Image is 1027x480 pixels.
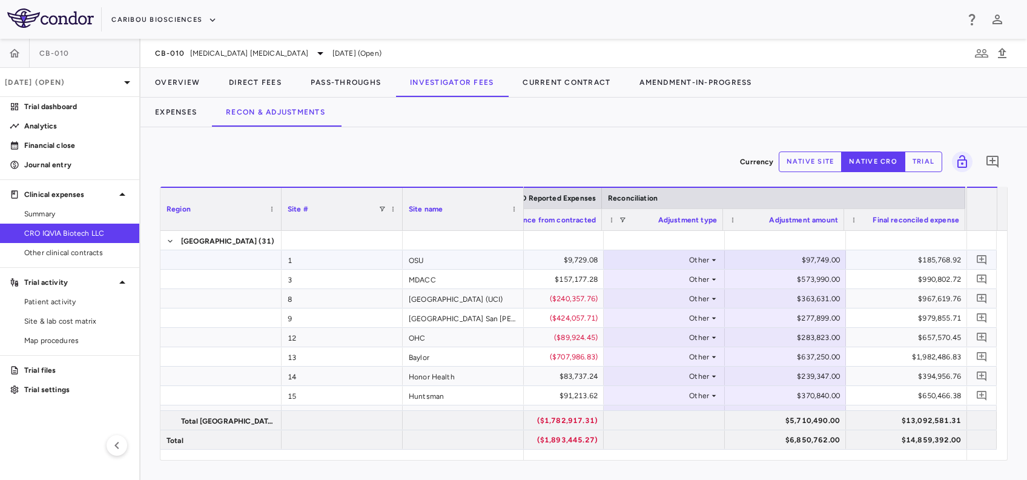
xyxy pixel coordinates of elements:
span: Total [GEOGRAPHIC_DATA] [181,412,274,431]
div: $283,823.00 [736,328,840,347]
div: $239,347.00 [736,367,840,386]
button: Expenses [140,98,211,127]
div: ($424,057.71) [494,308,598,328]
div: $573,990.00 [736,270,840,289]
svg: Add comment [985,155,1000,169]
div: Other [615,328,709,347]
span: CRO IQVIA Biotech LLC [24,228,130,239]
div: OSU [403,250,524,269]
div: $14,859,392.00 [857,430,961,450]
div: $1,982,486.83 [857,347,961,367]
div: $370,840.00 [736,386,840,405]
div: [GEOGRAPHIC_DATA] San [PERSON_NAME] ([GEOGRAPHIC_DATA]) [403,308,524,327]
p: Trial files [24,365,130,376]
div: Honor Health [403,367,524,385]
button: native site [779,152,842,172]
button: Add comment [974,252,990,268]
div: 13 [282,347,403,366]
button: Recon & Adjustments [211,98,340,127]
button: Current Contract [508,68,625,97]
div: Other [615,367,709,386]
div: Baylor [403,347,524,366]
span: Other clinical contracts [24,247,130,258]
div: 12 [282,328,403,347]
div: $967,619.76 [857,289,961,308]
p: Analytics [24,121,130,132]
img: logo-full-BYUhSk78.svg [7,8,94,28]
div: $157,177.28 [494,270,598,289]
div: $9,729.08 [494,250,598,270]
div: $979,855.71 [857,308,961,328]
button: Add comment [974,271,990,287]
div: ($240,357.76) [494,289,598,308]
div: $277,899.00 [736,308,840,328]
div: Other [615,289,709,308]
div: 1 [282,250,403,269]
span: Total [167,431,183,450]
button: Add comment [974,290,990,307]
button: trial [905,152,942,172]
p: Financial close [24,140,130,151]
div: $637,250.00 [736,347,840,367]
button: Add comment [974,348,990,365]
div: 9 [282,308,403,327]
span: Map procedures [24,335,130,346]
div: ($1,782,917.31) [494,411,598,430]
div: Other [615,270,709,289]
button: Investigator Fees [395,68,508,97]
span: Reconciliation [608,194,658,202]
span: Adjustment type [658,216,717,224]
svg: Add comment [976,370,988,382]
p: Currency [740,156,773,167]
p: Trial activity [24,277,115,288]
svg: Add comment [976,351,988,362]
button: Amendment-In-Progress [625,68,766,97]
span: Summary [24,208,130,219]
button: Add comment [974,329,990,345]
span: (31) [259,232,275,251]
button: Add comment [974,368,990,384]
div: Other [615,250,709,270]
div: Other [615,386,709,405]
span: Site name [409,205,443,213]
span: Final reconciled expense [873,216,959,224]
svg: Add comment [976,390,988,401]
div: $650,466.38 [857,386,961,405]
button: Overview [140,68,214,97]
p: [DATE] (Open) [5,77,120,88]
div: $6,850,762.00 [736,430,840,450]
div: ($707,986.83) [494,347,598,367]
button: Pass-Throughs [296,68,395,97]
p: Trial dashboard [24,101,130,112]
div: $5,710,490.00 [736,411,840,430]
div: 14 [282,367,403,385]
div: ($1,893,445.27) [494,430,598,450]
div: 3 [282,270,403,288]
span: [DATE] (Open) [332,48,381,59]
div: ($89,924.45) [494,328,598,347]
div: $990,802.72 [857,270,961,289]
span: CB-010 [39,48,70,58]
span: You do not have permission to lock or unlock grids [947,152,973,172]
button: Direct Fees [214,68,296,97]
svg: Add comment [976,273,988,285]
span: Site & lab cost matrix [24,316,130,327]
p: Clinical expenses [24,189,115,200]
div: 16 [282,405,403,424]
span: Adjustment amount [769,216,838,224]
span: [MEDICAL_DATA] [MEDICAL_DATA] [190,48,308,59]
p: Trial settings [24,384,130,395]
span: Site # [288,205,308,213]
span: CRO Reported Expenses [510,194,596,202]
div: Huntsman [403,386,524,405]
div: $91,213.62 [494,386,598,405]
div: OHC [403,328,524,347]
button: native cro [841,152,905,172]
div: $363,631.00 [736,289,840,308]
div: Atlantic Health [403,405,524,424]
div: [GEOGRAPHIC_DATA] (UCI) [403,289,524,308]
span: Variance from contracted [505,216,596,224]
span: Region [167,205,191,213]
button: Add comment [982,152,1003,172]
button: Add comment [974,387,990,404]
